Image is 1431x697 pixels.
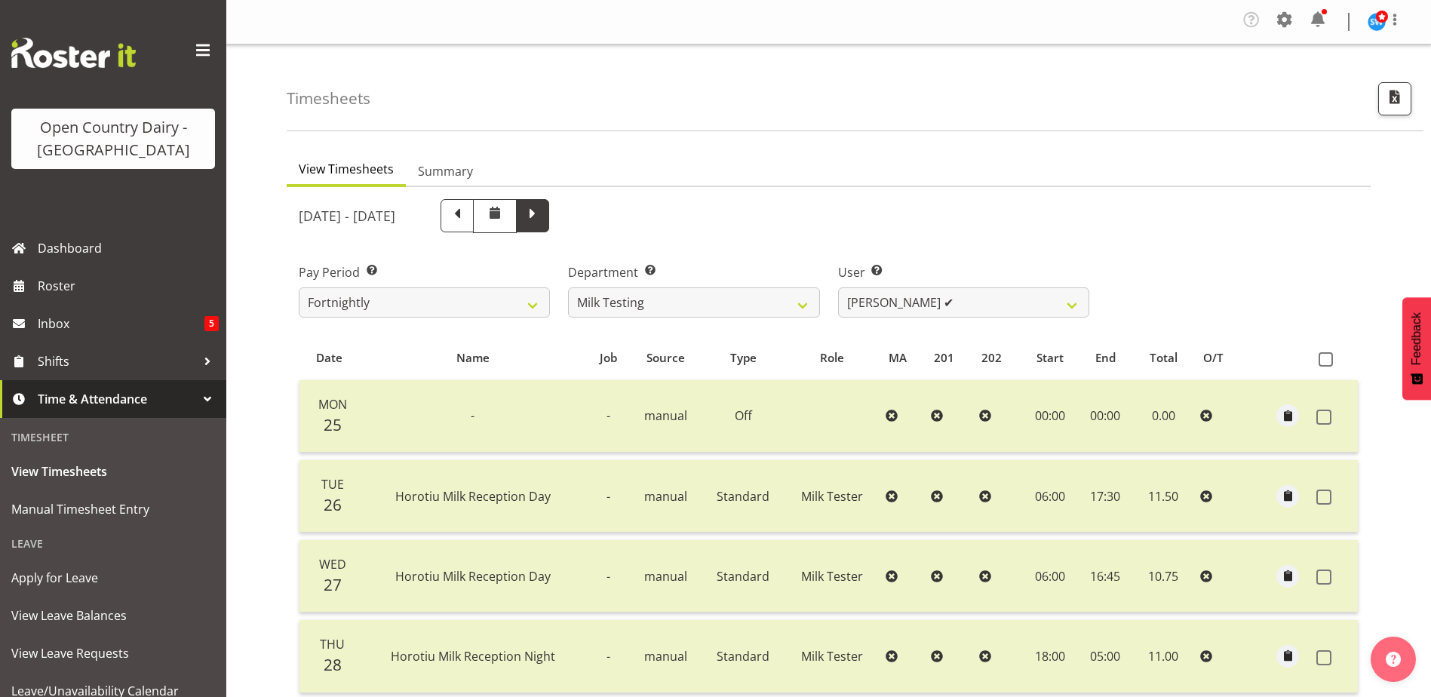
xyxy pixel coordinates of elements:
[38,275,219,297] span: Roster
[1021,460,1078,533] td: 06:00
[1386,652,1401,667] img: help-xxl-2.png
[644,648,687,665] span: manual
[38,237,219,259] span: Dashboard
[702,620,785,692] td: Standard
[801,488,863,505] span: Milk Tester
[568,263,819,281] label: Department
[1402,297,1431,400] button: Feedback - Show survey
[801,568,863,585] span: Milk Tester
[38,350,196,373] span: Shifts
[606,488,610,505] span: -
[1078,460,1132,533] td: 17:30
[4,634,223,672] a: View Leave Requests
[299,263,550,281] label: Pay Period
[1078,540,1132,613] td: 16:45
[4,422,223,453] div: Timesheet
[287,90,370,107] h4: Timesheets
[702,540,785,613] td: Standard
[299,160,394,178] span: View Timesheets
[321,476,344,493] span: Tue
[368,349,577,367] div: Name
[644,488,687,505] span: manual
[324,654,342,675] span: 28
[606,648,610,665] span: -
[11,498,215,520] span: Manual Timesheet Entry
[711,349,777,367] div: Type
[1141,349,1186,367] div: Total
[1132,620,1194,692] td: 11.00
[1021,620,1078,692] td: 18:00
[4,528,223,559] div: Leave
[1087,349,1124,367] div: End
[1021,380,1078,453] td: 00:00
[308,349,351,367] div: Date
[4,490,223,528] a: Manual Timesheet Entry
[1132,380,1194,453] td: 0.00
[1378,82,1411,115] button: Export CSV
[606,568,610,585] span: -
[299,207,395,224] h5: [DATE] - [DATE]
[801,648,863,665] span: Milk Tester
[594,349,622,367] div: Job
[11,604,215,627] span: View Leave Balances
[606,407,610,424] span: -
[318,396,347,413] span: Mon
[4,453,223,490] a: View Timesheets
[1030,349,1070,367] div: Start
[981,349,1012,367] div: 202
[702,460,785,533] td: Standard
[4,559,223,597] a: Apply for Leave
[395,568,551,585] span: Horotiu Milk Reception Day
[324,574,342,595] span: 27
[639,349,693,367] div: Source
[395,488,551,505] span: Horotiu Milk Reception Day
[38,312,204,335] span: Inbox
[324,414,342,435] span: 25
[204,316,219,331] span: 5
[471,407,474,424] span: -
[11,642,215,665] span: View Leave Requests
[26,116,200,161] div: Open Country Dairy - [GEOGRAPHIC_DATA]
[418,162,473,180] span: Summary
[838,263,1089,281] label: User
[889,349,917,367] div: MA
[38,388,196,410] span: Time & Attendance
[644,568,687,585] span: manual
[794,349,871,367] div: Role
[1021,540,1078,613] td: 06:00
[324,494,342,515] span: 26
[1132,540,1194,613] td: 10.75
[4,597,223,634] a: View Leave Balances
[1203,349,1234,367] div: O/T
[1078,620,1132,692] td: 05:00
[391,648,555,665] span: Horotiu Milk Reception Night
[320,636,345,652] span: Thu
[1368,13,1386,31] img: steve-webb7510.jpg
[1410,312,1423,365] span: Feedback
[644,407,687,424] span: manual
[1078,380,1132,453] td: 00:00
[11,567,215,589] span: Apply for Leave
[1132,460,1194,533] td: 11.50
[702,380,785,453] td: Off
[11,460,215,483] span: View Timesheets
[934,349,965,367] div: 201
[11,38,136,68] img: Rosterit website logo
[319,556,346,573] span: Wed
